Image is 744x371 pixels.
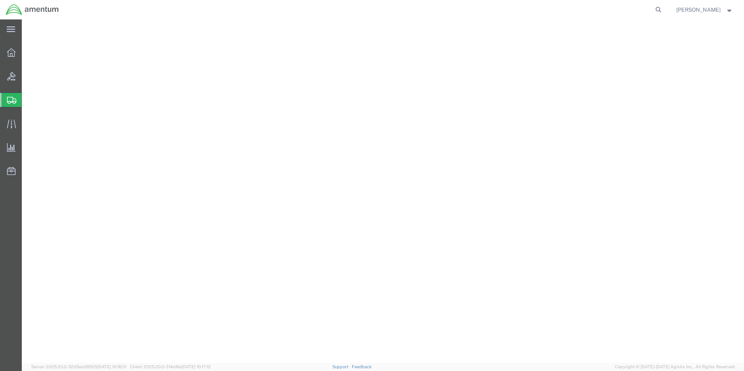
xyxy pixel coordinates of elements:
button: [PERSON_NAME] [676,5,733,14]
span: [DATE] 10:18:31 [97,364,126,369]
img: logo [5,4,59,16]
span: Client: 2025.20.0-314a16e [130,364,211,369]
a: Feedback [352,364,372,369]
iframe: FS Legacy Container [22,19,744,363]
span: Chad Fitzner [676,5,721,14]
span: Copyright © [DATE]-[DATE] Agistix Inc., All Rights Reserved [615,364,735,370]
a: Support [332,364,352,369]
span: Server: 2025.20.0-32d5ea39505 [31,364,126,369]
span: [DATE] 10:17:12 [182,364,211,369]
